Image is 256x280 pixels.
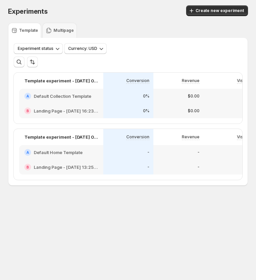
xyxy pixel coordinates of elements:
[19,28,38,33] p: Template
[143,93,149,99] p: 0%
[53,28,74,33] p: Multipage
[196,8,244,13] span: Create new experiment
[147,164,149,170] p: -
[182,78,200,83] p: Revenue
[68,46,97,51] span: Currency: USD
[64,43,107,54] button: Currency: USD
[126,78,149,83] p: Conversion
[18,46,53,51] span: Experiment status
[26,94,29,98] h2: A
[143,108,149,114] p: 0%
[198,164,200,170] p: -
[24,77,98,84] p: Template experiment - [DATE] 04:42:43
[26,150,29,154] h2: A
[198,150,200,155] p: -
[34,149,83,156] h2: Default Home Template
[14,43,63,54] button: Experiment status
[26,165,29,169] h2: B
[34,164,98,170] h2: Landing Page - [DATE] 13:25:59
[26,109,29,113] h2: B
[27,57,38,67] button: Sort the results
[8,7,48,15] span: Experiments
[186,5,248,16] button: Create new experiment
[182,134,200,140] p: Revenue
[147,150,149,155] p: -
[34,108,98,114] h2: Landing Page - [DATE] 16:23:59
[188,93,200,99] p: $0.00
[237,78,250,83] p: Visitor
[237,134,250,140] p: Visitor
[188,108,200,114] p: $0.00
[24,134,98,140] p: Template experiment - [DATE] 08:41:47
[34,93,91,99] h2: Default Collection Template
[126,134,149,140] p: Conversion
